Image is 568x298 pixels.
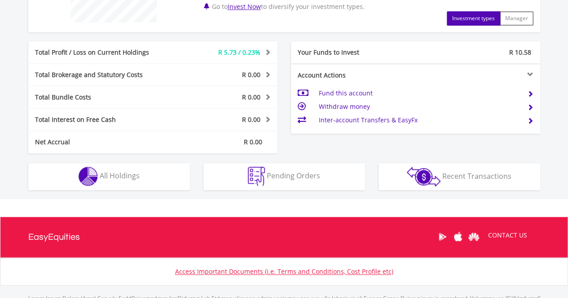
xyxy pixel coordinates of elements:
div: Account Actions [291,71,416,80]
button: Investment types [447,11,500,26]
img: transactions-zar-wht.png [407,167,440,186]
button: Recent Transactions [379,163,540,190]
a: Google Play [435,223,450,250]
span: R 0.00 [242,115,260,124]
span: Recent Transactions [442,171,511,181]
span: R 0.00 [242,70,260,79]
a: Huawei [466,223,482,250]
a: Apple [450,223,466,250]
a: CONTACT US [482,223,533,248]
div: Net Accrual [28,138,174,147]
a: Invest Now [228,2,261,11]
img: holdings-wht.png [79,167,98,186]
span: R 0.00 [242,93,260,101]
div: Total Profit / Loss on Current Holdings [28,48,174,57]
a: EasyEquities [28,217,80,257]
a: Access Important Documents (i.e. Terms and Conditions, Cost Profile etc) [175,267,393,276]
span: R 0.00 [244,138,262,146]
span: Pending Orders [267,171,320,181]
div: Your Funds to Invest [291,48,416,57]
div: Total Brokerage and Statutory Costs [28,70,174,79]
div: Total Interest on Free Cash [28,115,174,124]
button: Pending Orders [203,163,365,190]
div: Total Bundle Costs [28,93,174,102]
td: Withdraw money [318,100,520,113]
td: Fund this account [318,86,520,100]
span: All Holdings [100,171,140,181]
span: R 5.73 / 0.23% [218,48,260,56]
button: Manager [500,11,533,26]
span: R 10.58 [509,48,531,56]
button: All Holdings [28,163,190,190]
td: Inter-account Transfers & EasyFx [318,113,520,127]
img: pending_instructions-wht.png [248,167,265,186]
